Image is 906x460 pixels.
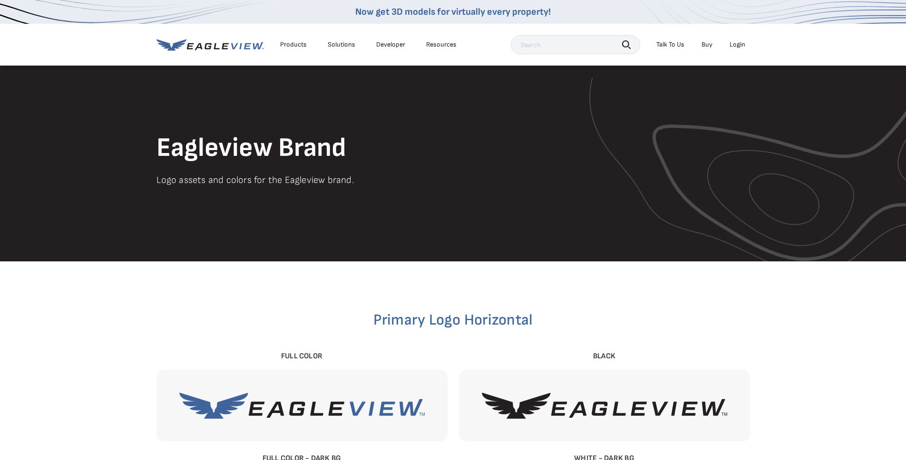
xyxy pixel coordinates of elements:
[179,393,425,419] img: EagleView-Full-Color.svg
[156,172,750,188] p: Logo assets and colors for the Eagleview brand.
[355,6,551,18] a: Now get 3D models for virtually every property!
[376,40,405,49] a: Developer
[701,40,712,49] a: Buy
[156,313,750,328] h2: Primary Logo Horizontal
[426,40,457,49] div: Resources
[328,40,355,49] div: Solutions
[156,351,448,362] div: Full Color
[459,351,750,362] div: Black
[511,35,640,54] input: Search
[656,40,684,49] div: Talk To Us
[730,40,745,49] div: Login
[156,132,750,165] h1: Eagleview Brand
[280,40,307,49] div: Products
[482,393,727,419] img: EagleView-Black.svg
